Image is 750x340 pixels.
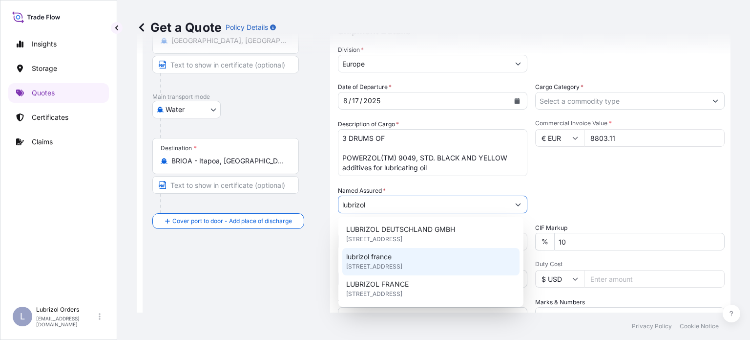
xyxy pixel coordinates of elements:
[584,270,725,288] input: Enter amount
[535,307,725,325] input: Number1, number2,...
[338,82,392,92] span: Date of Departure
[349,95,351,107] div: /
[536,92,707,110] input: Select a commodity type
[509,196,527,213] button: Show suggestions
[346,252,392,262] span: lubrizol france
[342,221,520,303] div: Suggestions
[20,312,25,321] span: L
[152,56,299,73] input: Text to appear on certificate
[584,129,725,147] input: Type amount
[346,289,402,299] span: [STREET_ADDRESS]
[152,101,221,118] button: Select transport
[707,92,724,110] button: Show suggestions
[351,95,360,107] div: day,
[509,93,525,109] button: Calendar
[535,233,554,250] div: %
[535,297,585,307] label: Marks & Numbers
[226,23,268,32] p: Policy Details
[166,105,185,114] span: Water
[535,223,567,233] label: CIF Markup
[137,20,222,35] p: Get a Quote
[32,88,55,98] p: Quotes
[346,225,455,234] span: LUBRIZOL DEUTSCHLAND GMBH
[32,113,68,122] p: Certificates
[32,137,53,147] p: Claims
[338,186,386,196] label: Named Assured
[161,144,197,152] div: Destination
[338,196,509,213] input: Full name
[632,322,672,330] p: Privacy Policy
[535,119,725,127] span: Commercial Invoice Value
[32,64,57,73] p: Storage
[36,306,97,314] p: Lubrizol Orders
[362,95,381,107] div: year,
[342,95,349,107] div: month,
[171,156,287,166] input: Destination
[152,176,299,194] input: Text to appear on certificate
[554,233,725,250] input: Enter percentage
[535,260,725,268] span: Duty Cost
[680,322,719,330] p: Cookie Notice
[172,216,292,226] span: Cover port to door - Add place of discharge
[360,95,362,107] div: /
[346,279,409,289] span: LUBRIZOL FRANCE
[338,119,399,129] label: Description of Cargo
[346,262,402,272] span: [STREET_ADDRESS]
[535,82,583,92] label: Cargo Category
[152,93,320,101] p: Main transport mode
[509,55,527,72] button: Show suggestions
[338,55,509,72] input: Type to search division
[32,39,57,49] p: Insights
[36,316,97,327] p: [EMAIL_ADDRESS][DOMAIN_NAME]
[346,234,402,244] span: [STREET_ADDRESS]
